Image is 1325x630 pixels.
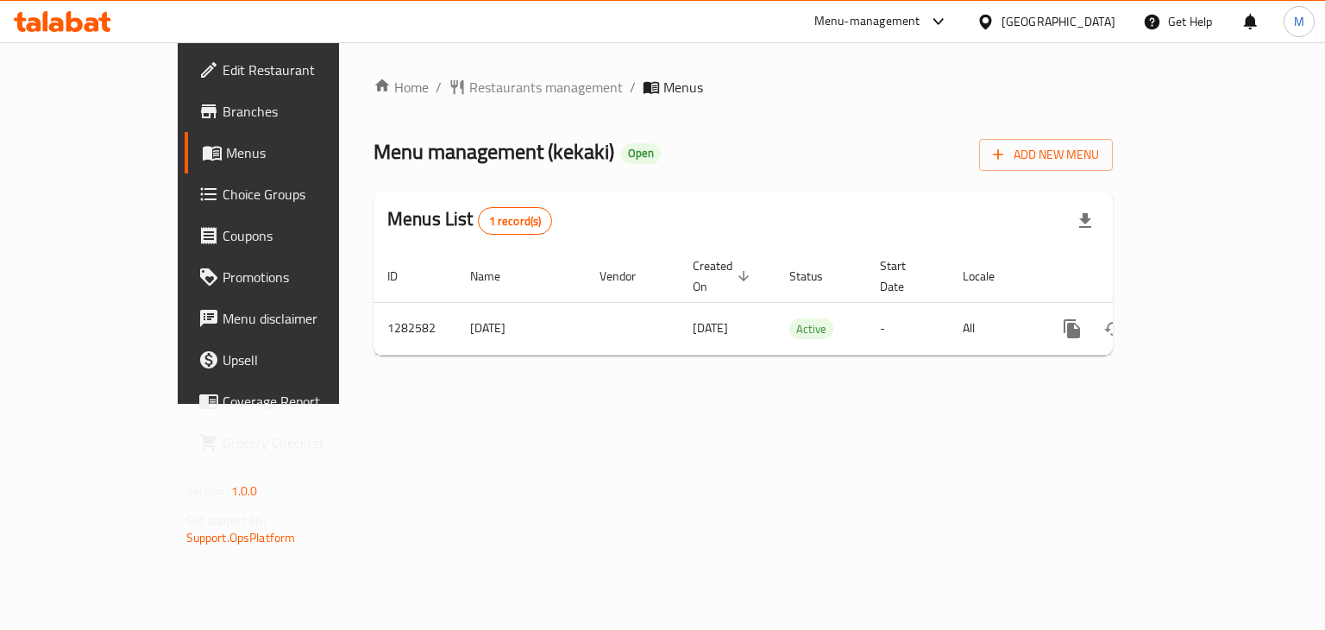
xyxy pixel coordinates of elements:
[479,213,552,230] span: 1 record(s)
[1052,308,1093,350] button: more
[374,302,456,355] td: 1282582
[223,432,386,453] span: Grocery Checklist
[374,77,1113,98] nav: breadcrumb
[478,207,553,235] div: Total records count
[789,266,845,287] span: Status
[185,381,399,422] a: Coverage Report
[226,142,386,163] span: Menus
[1002,12,1115,31] div: [GEOGRAPHIC_DATA]
[1064,200,1106,242] div: Export file
[1038,250,1231,303] th: Actions
[185,215,399,256] a: Coupons
[223,101,386,122] span: Branches
[469,77,623,98] span: Restaurants management
[185,132,399,173] a: Menus
[185,298,399,339] a: Menu disclaimer
[866,302,949,355] td: -
[456,302,586,355] td: [DATE]
[449,77,623,98] a: Restaurants management
[185,256,399,298] a: Promotions
[186,526,296,549] a: Support.OpsPlatform
[663,77,703,98] span: Menus
[185,173,399,215] a: Choice Groups
[979,139,1113,171] button: Add New Menu
[600,266,658,287] span: Vendor
[814,11,920,32] div: Menu-management
[470,266,523,287] span: Name
[630,77,636,98] li: /
[693,317,728,339] span: [DATE]
[186,509,266,532] span: Get support on:
[993,144,1099,166] span: Add New Menu
[185,91,399,132] a: Branches
[789,318,833,339] div: Active
[949,302,1038,355] td: All
[223,350,386,370] span: Upsell
[1294,12,1304,31] span: M
[789,319,833,339] span: Active
[223,184,386,205] span: Choice Groups
[374,250,1231,356] table: enhanced table
[436,77,442,98] li: /
[231,480,258,502] span: 1.0.0
[223,225,386,246] span: Coupons
[387,206,552,235] h2: Menus List
[223,60,386,80] span: Edit Restaurant
[880,255,928,297] span: Start Date
[1093,308,1134,350] button: Change Status
[185,422,399,463] a: Grocery Checklist
[387,266,420,287] span: ID
[186,480,229,502] span: Version:
[963,266,1017,287] span: Locale
[223,267,386,287] span: Promotions
[374,77,429,98] a: Home
[693,255,755,297] span: Created On
[185,49,399,91] a: Edit Restaurant
[223,308,386,329] span: Menu disclaimer
[374,132,614,171] span: Menu management ( kekaki )
[621,143,661,164] div: Open
[185,339,399,381] a: Upsell
[223,391,386,412] span: Coverage Report
[621,146,661,161] span: Open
